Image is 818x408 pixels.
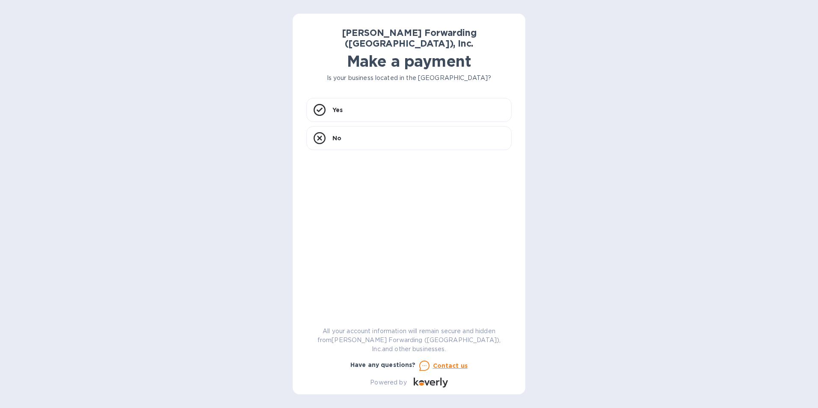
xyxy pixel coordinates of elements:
u: Contact us [433,362,468,369]
b: [PERSON_NAME] Forwarding ([GEOGRAPHIC_DATA]), Inc. [342,27,477,49]
p: Powered by [370,378,406,387]
p: All your account information will remain secure and hidden from [PERSON_NAME] Forwarding ([GEOGRA... [306,327,512,354]
p: No [332,134,341,142]
p: Yes [332,106,343,114]
h1: Make a payment [306,52,512,70]
p: Is your business located in the [GEOGRAPHIC_DATA]? [306,74,512,83]
b: Have any questions? [350,361,416,368]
